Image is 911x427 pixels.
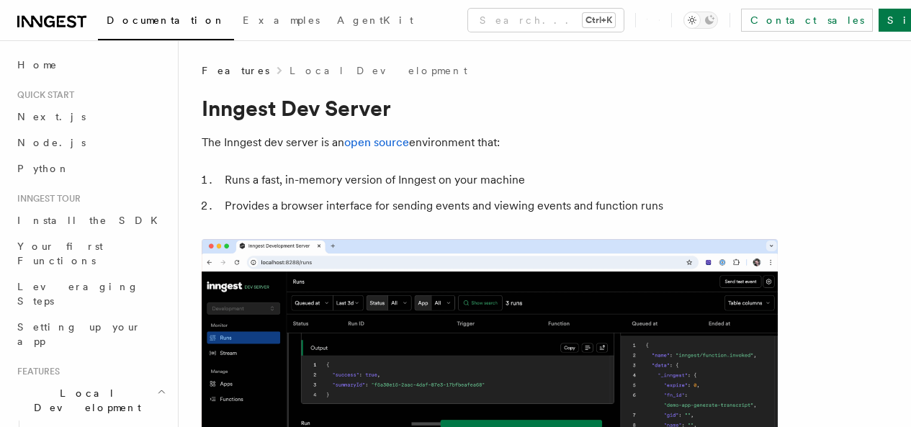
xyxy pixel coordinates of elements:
span: Install the SDK [17,215,166,226]
p: The Inngest dev server is an environment that: [202,132,778,153]
span: Quick start [12,89,74,101]
a: Your first Functions [12,233,169,274]
a: Leveraging Steps [12,274,169,314]
button: Local Development [12,380,169,421]
a: open source [344,135,409,149]
span: Inngest tour [12,193,81,204]
span: Features [12,366,60,377]
a: Local Development [290,63,467,78]
span: Node.js [17,137,86,148]
a: Contact sales [741,9,873,32]
span: Home [17,58,58,72]
a: Python [12,156,169,181]
a: AgentKit [328,4,422,39]
button: Toggle dark mode [683,12,718,29]
a: Next.js [12,104,169,130]
span: Next.js [17,111,86,122]
kbd: Ctrl+K [583,13,615,27]
span: Features [202,63,269,78]
a: Examples [234,4,328,39]
a: Setting up your app [12,314,169,354]
span: Python [17,163,70,174]
a: Home [12,52,169,78]
span: Documentation [107,14,225,26]
span: Local Development [12,386,157,415]
a: Node.js [12,130,169,156]
li: Provides a browser interface for sending events and viewing events and function runs [220,196,778,216]
button: Search...Ctrl+K [468,9,624,32]
a: Documentation [98,4,234,40]
li: Runs a fast, in-memory version of Inngest on your machine [220,170,778,190]
h1: Inngest Dev Server [202,95,778,121]
span: Leveraging Steps [17,281,139,307]
span: AgentKit [337,14,413,26]
span: Examples [243,14,320,26]
span: Your first Functions [17,241,103,266]
a: Install the SDK [12,207,169,233]
span: Setting up your app [17,321,141,347]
